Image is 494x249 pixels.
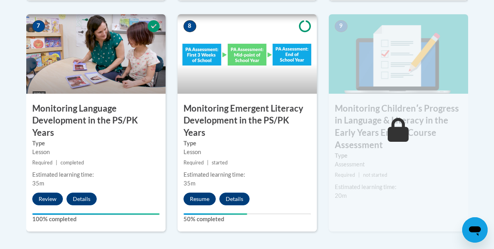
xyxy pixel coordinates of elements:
[32,213,160,215] div: Your progress
[329,14,468,94] img: Course Image
[184,20,196,32] span: 8
[184,148,311,156] div: Lesson
[219,193,250,205] button: Details
[32,180,44,187] span: 35m
[32,193,63,205] button: Review
[335,151,462,160] label: Type
[26,102,166,139] h3: Monitoring Language Development in the PS/PK Years
[66,193,97,205] button: Details
[32,170,160,179] div: Estimated learning time:
[184,215,311,224] label: 50% completed
[462,217,488,243] iframe: Button to launch messaging window
[335,192,347,199] span: 20m
[32,139,160,148] label: Type
[184,160,204,166] span: Required
[32,20,45,32] span: 7
[32,148,160,156] div: Lesson
[61,160,84,166] span: completed
[212,160,228,166] span: started
[184,180,195,187] span: 35m
[178,102,317,139] h3: Monitoring Emergent Literacy Development in the PS/PK Years
[335,160,462,169] div: Assessment
[26,14,166,94] img: Course Image
[184,213,247,215] div: Your progress
[358,172,360,178] span: |
[184,139,311,148] label: Type
[184,170,311,179] div: Estimated learning time:
[32,160,53,166] span: Required
[178,14,317,94] img: Course Image
[335,20,348,32] span: 9
[32,215,160,224] label: 100% completed
[335,172,355,178] span: Required
[363,172,387,178] span: not started
[329,102,468,151] h3: Monitoring Childrenʹs Progress in Language & Literacy in the Early Years End of Course Assessment
[335,183,462,191] div: Estimated learning time:
[56,160,57,166] span: |
[184,193,216,205] button: Resume
[207,160,209,166] span: |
